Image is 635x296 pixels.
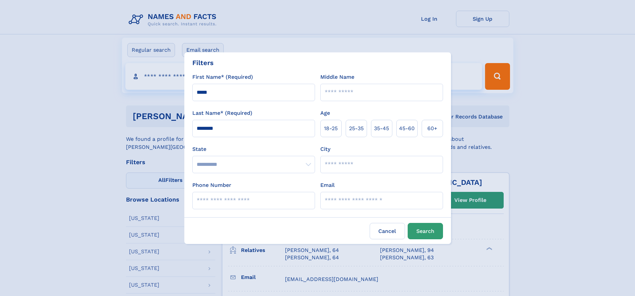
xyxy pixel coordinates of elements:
label: Cancel [370,223,405,239]
label: First Name* (Required) [192,73,253,81]
div: Filters [192,58,214,68]
span: 60+ [427,124,437,132]
label: Email [320,181,335,189]
label: Age [320,109,330,117]
label: Middle Name [320,73,354,81]
label: Phone Number [192,181,231,189]
label: Last Name* (Required) [192,109,252,117]
label: State [192,145,315,153]
button: Search [408,223,443,239]
label: City [320,145,330,153]
span: 25‑35 [349,124,364,132]
span: 35‑45 [374,124,389,132]
span: 45‑60 [399,124,415,132]
span: 18‑25 [324,124,338,132]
